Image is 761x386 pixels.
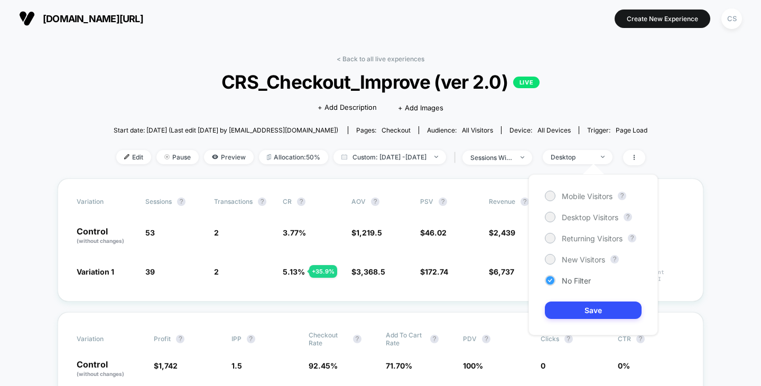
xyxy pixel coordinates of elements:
[283,267,305,276] span: 5.13 %
[204,150,254,164] span: Preview
[551,153,593,161] div: Desktop
[77,331,135,347] span: Variation
[231,361,242,370] span: 1.5
[562,234,623,243] span: Returning Visitors
[541,361,545,370] span: 0
[718,8,745,30] button: CS
[145,267,155,276] span: 39
[351,197,366,205] span: AOV
[154,335,171,343] span: Profit
[77,267,114,276] span: Variation 1
[601,156,605,158] img: end
[425,267,448,276] span: 172.74
[610,255,619,263] button: ?
[427,126,493,134] div: Audience:
[371,197,379,206] button: ?
[309,331,348,347] span: Checkout Rate
[145,228,155,237] span: 53
[562,255,605,264] span: New Visitors
[398,103,443,112] span: + Add Images
[463,335,477,343] span: PDV
[624,213,632,221] button: ?
[562,276,591,285] span: No Filter
[462,126,493,134] span: All Visitors
[116,150,151,164] span: Edit
[333,150,446,164] span: Custom: [DATE] - [DATE]
[513,77,540,88] p: LIVE
[164,154,170,159] img: end
[258,197,266,206] button: ?
[77,360,143,378] p: Control
[430,335,439,343] button: ?
[176,335,184,343] button: ?
[494,267,514,276] span: 6,737
[267,154,271,160] img: rebalance
[434,156,438,158] img: end
[616,126,647,134] span: Page Load
[341,154,347,159] img: calendar
[537,126,571,134] span: all devices
[351,228,382,237] span: $
[145,197,172,205] span: Sessions
[420,197,433,205] span: PSV
[154,361,178,370] span: $
[420,228,447,237] span: $
[77,197,135,206] span: Variation
[124,154,129,159] img: edit
[501,126,579,134] span: Device:
[259,150,328,164] span: Allocation: 50%
[77,371,124,377] span: (without changes)
[482,335,490,343] button: ?
[353,335,361,343] button: ?
[177,197,185,206] button: ?
[114,126,338,134] span: Start date: [DATE] (Last edit [DATE] by [EMAIL_ADDRESS][DOMAIN_NAME])
[356,228,382,237] span: 1,219.5
[318,102,377,113] span: + Add Description
[463,361,483,370] span: 100 %
[351,267,385,276] span: $
[141,71,621,93] span: CRS_Checkout_Improve (ver 2.0)
[214,228,219,237] span: 2
[420,267,448,276] span: $
[231,335,242,343] span: IPP
[386,331,425,347] span: Add To Cart Rate
[521,156,524,158] img: end
[297,197,305,206] button: ?
[309,265,337,278] div: + 35.9 %
[489,197,515,205] span: Revenue
[283,197,292,205] span: CR
[382,126,411,134] span: checkout
[562,213,618,222] span: Desktop Visitors
[77,227,135,245] p: Control
[214,197,253,205] span: Transactions
[489,267,514,276] span: $
[721,8,742,29] div: CS
[494,228,515,237] span: 2,439
[159,361,178,370] span: 1,742
[19,11,35,26] img: Visually logo
[489,228,515,237] span: $
[214,267,219,276] span: 2
[545,302,642,319] button: Save
[618,192,626,200] button: ?
[156,150,199,164] span: Pause
[43,13,143,24] span: [DOMAIN_NAME][URL]
[386,361,412,370] span: 71.70 %
[77,238,124,244] span: (without changes)
[618,361,630,370] span: 0 %
[247,335,255,343] button: ?
[283,228,306,237] span: 3.77 %
[562,192,612,201] span: Mobile Visitors
[425,228,447,237] span: 46.02
[309,361,338,370] span: 92.45 %
[587,126,647,134] div: Trigger:
[615,10,710,28] button: Create New Experience
[628,234,636,242] button: ?
[16,10,146,27] button: [DOMAIN_NAME][URL]
[356,126,411,134] div: Pages:
[356,267,385,276] span: 3,368.5
[470,154,513,162] div: sessions with impression
[439,197,447,206] button: ?
[451,150,462,165] span: |
[337,55,424,63] a: < Back to all live experiences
